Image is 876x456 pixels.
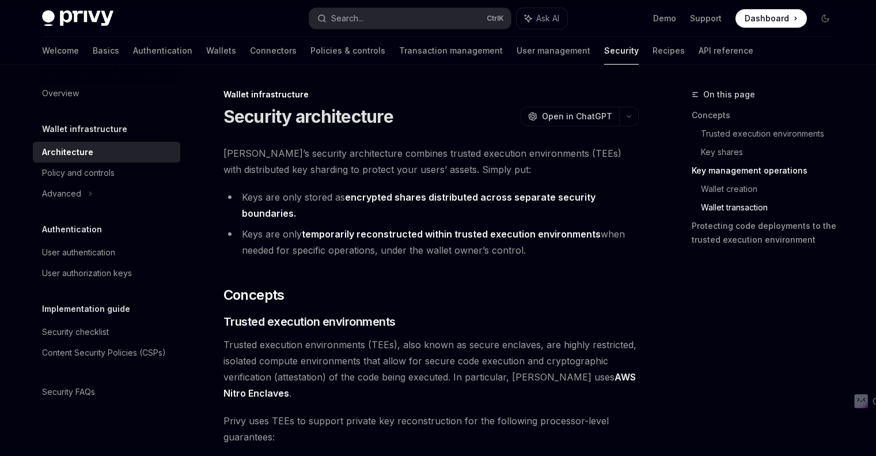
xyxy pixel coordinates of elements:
[42,10,113,27] img: dark logo
[223,89,639,100] div: Wallet infrastructure
[33,163,180,183] a: Policy and controls
[33,83,180,104] a: Overview
[42,145,93,159] div: Architecture
[692,106,844,125] a: Concepts
[223,145,639,178] span: [PERSON_NAME]’s security architecture combines trusted execution environments (TEEs) with distrib...
[133,37,192,65] a: Authentication
[690,13,722,24] a: Support
[42,166,115,180] div: Policy and controls
[653,13,676,24] a: Demo
[701,180,844,198] a: Wallet creation
[42,325,109,339] div: Security checklist
[242,191,596,219] strong: encrypted shares distributed across separate security boundaries.
[223,106,393,127] h1: Security architecture
[653,37,685,65] a: Recipes
[223,413,639,445] span: Privy uses TEEs to support private key reconstruction for the following processor-level guarantees:
[223,286,285,304] span: Concepts
[536,13,559,24] span: Ask AI
[250,37,297,65] a: Connectors
[487,14,504,23] span: Ctrl K
[816,9,835,28] button: Toggle dark mode
[33,263,180,284] a: User authorization keys
[33,382,180,402] a: Security FAQs
[399,37,503,65] a: Transaction management
[517,37,590,65] a: User management
[33,342,180,363] a: Content Security Policies (CSPs)
[302,228,601,240] strong: temporarily reconstructed within trusted execution environments
[42,37,79,65] a: Welcome
[692,217,844,249] a: Protecting code deployments to the trusted execution environment
[735,9,807,28] a: Dashboard
[703,88,755,101] span: On this page
[33,242,180,263] a: User authentication
[42,187,81,201] div: Advanced
[42,385,95,399] div: Security FAQs
[42,346,166,360] div: Content Security Policies (CSPs)
[42,302,130,316] h5: Implementation guide
[542,111,612,122] span: Open in ChatGPT
[206,37,236,65] a: Wallets
[692,161,844,180] a: Key management operations
[309,8,511,29] button: Search...CtrlK
[701,125,844,143] a: Trusted execution environments
[223,337,639,401] span: Trusted execution environments (TEEs), also known as secure enclaves, are highly restricted, isol...
[33,322,180,342] a: Security checklist
[33,142,180,163] a: Architecture
[223,314,396,330] span: Trusted execution environments
[93,37,119,65] a: Basics
[745,13,789,24] span: Dashboard
[517,8,567,29] button: Ask AI
[521,107,619,126] button: Open in ChatGPT
[223,189,639,221] li: Keys are only stored as
[42,246,115,259] div: User authentication
[42,266,132,280] div: User authorization keys
[604,37,639,65] a: Security
[42,223,102,236] h5: Authentication
[701,143,844,161] a: Key shares
[331,12,363,25] div: Search...
[699,37,753,65] a: API reference
[42,122,127,136] h5: Wallet infrastructure
[310,37,385,65] a: Policies & controls
[42,86,79,100] div: Overview
[223,226,639,258] li: Keys are only when needed for specific operations, under the wallet owner’s control.
[701,198,844,217] a: Wallet transaction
